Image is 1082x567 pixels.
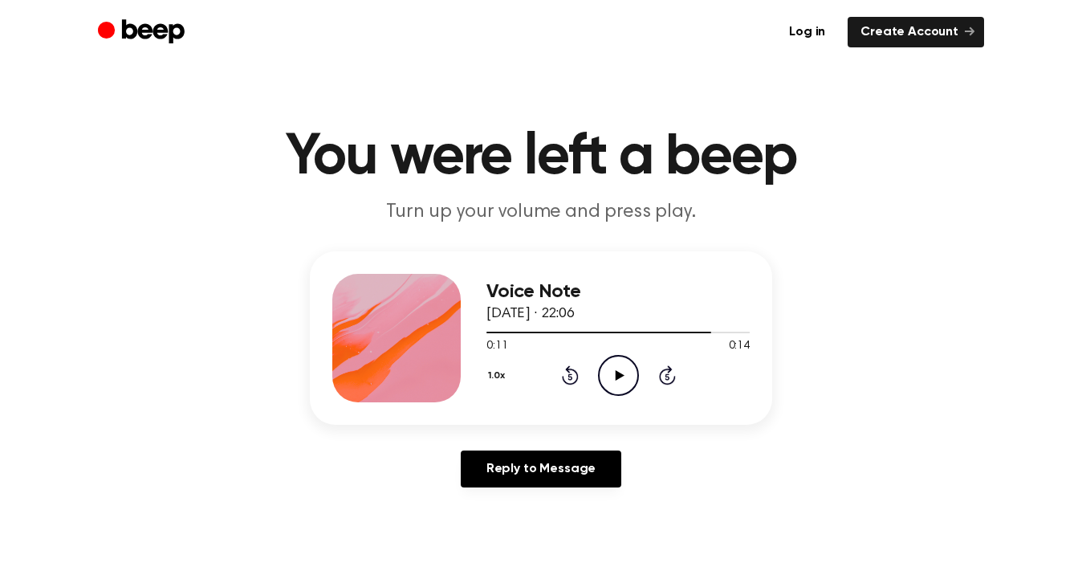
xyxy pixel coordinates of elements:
[776,17,838,47] a: Log in
[848,17,984,47] a: Create Account
[486,338,507,355] span: 0:11
[461,451,621,487] a: Reply to Message
[729,338,750,355] span: 0:14
[486,307,575,321] span: [DATE] · 22:06
[98,17,189,48] a: Beep
[233,199,849,226] p: Turn up your volume and press play.
[486,281,750,303] h3: Voice Note
[130,128,952,186] h1: You were left a beep
[486,362,511,390] button: 1.0x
